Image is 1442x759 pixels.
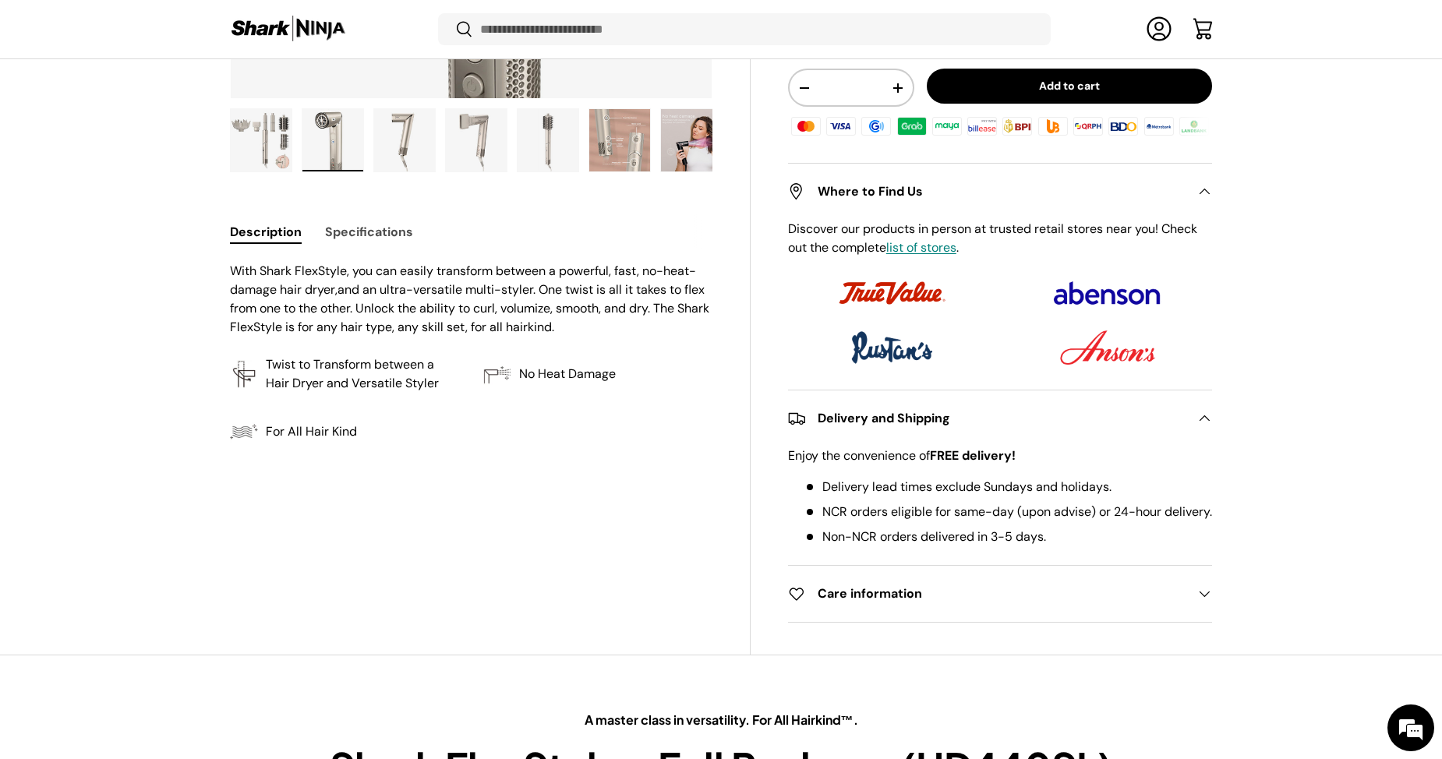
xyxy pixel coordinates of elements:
[965,115,999,138] img: billease
[256,8,293,45] div: Minimize live chat window
[374,109,435,171] img: Shark FlexStyle - Full Package (HD440SL)
[930,115,964,138] img: maya
[895,115,929,138] img: grabpay
[804,478,1212,496] li: Delivery lead times exclude Sundays and holidays.
[927,69,1212,104] button: Add to cart
[804,528,1212,546] li: Non-NCR orders delivered in 3-5 days.
[33,196,272,354] span: We are offline. Please leave us a message.
[824,115,858,138] img: visa
[886,239,956,256] a: list of stores
[804,503,1212,521] li: NCR orders eligible for same-day (upon advise) or 24-hour delivery.
[446,109,507,171] img: shark-flexstyle-esential-package-air-drying-with-styling-concentrator-unit-left-side-view-sharkni...
[230,214,302,249] button: Description
[231,109,292,171] img: shark-flexstyle-full-package-what's-in-the-box-full-view-sharkninja-philippines
[1177,115,1211,138] img: landbank
[788,220,1212,257] p: Discover our products in person at trusted retail stores near you! Check out the complete .
[228,480,283,501] em: Submit
[325,214,413,249] button: Specifications
[589,109,650,171] img: shark-flexstyle-esential-package-air-dyring-unit-functions-infographic-full-view-sharkninja-phili...
[788,409,1187,428] h2: Delivery and Shipping
[519,365,616,383] p: No Heat Damage
[230,14,347,44] img: Shark Ninja Philippines
[266,422,357,441] p: For All Hair Kind
[1036,115,1070,138] img: ubp
[859,115,893,138] img: gcash
[1141,115,1175,138] img: metrobank
[266,355,458,393] p: Twist to Transform between a Hair Dryer and Versatile Styler
[230,262,712,337] p: With Shark FlexStyle, you can easily transform between a powerful, fast, no-heat-damage hair drye...
[8,425,297,480] textarea: Type your message and click 'Submit'
[788,447,1212,465] p: Enjoy the convenience of
[789,115,823,138] img: master
[788,182,1187,201] h2: Where to Find Us
[788,164,1212,220] summary: Where to Find Us
[1000,115,1034,138] img: bpi
[81,87,262,108] div: Leave a message
[930,447,1016,464] strong: FREE delivery!
[302,109,363,171] img: shark-flexstyle-esential-package-air-drying-unit-full-view-sharkninja-philippines
[661,109,722,171] img: shark-flexstyle-esential-package-ho-heat-damage-infographic-full-view-sharkninja-philippines
[1106,115,1140,138] img: bdo
[788,390,1212,447] summary: Delivery and Shipping
[322,711,1120,729] p: A master class in versatility. For All Hairkind™.
[518,109,578,171] img: Shark FlexStyle - Full Package (HD440SL)
[1071,115,1105,138] img: qrph
[788,566,1212,622] summary: Care information
[788,584,1187,603] h2: Care information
